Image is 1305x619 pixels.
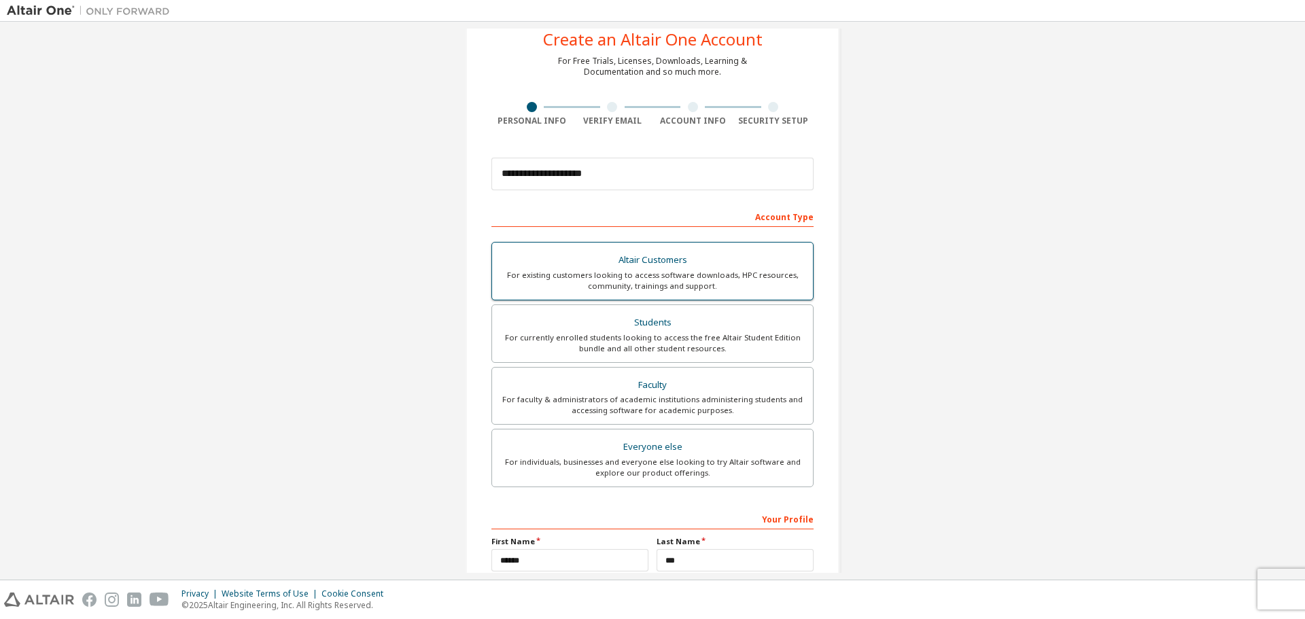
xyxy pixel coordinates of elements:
div: Everyone else [500,438,805,457]
div: For faculty & administrators of academic institutions administering students and accessing softwa... [500,394,805,416]
div: Students [500,313,805,332]
div: Altair Customers [500,251,805,270]
img: altair_logo.svg [4,593,74,607]
div: Account Type [491,205,814,227]
div: Faculty [500,376,805,395]
img: linkedin.svg [127,593,141,607]
div: For Free Trials, Licenses, Downloads, Learning & Documentation and so much more. [558,56,747,77]
label: Last Name [657,536,814,547]
div: Your Profile [491,508,814,529]
p: © 2025 Altair Engineering, Inc. All Rights Reserved. [181,599,391,611]
img: instagram.svg [105,593,119,607]
div: For existing customers looking to access software downloads, HPC resources, community, trainings ... [500,270,805,291]
div: Security Setup [733,116,814,126]
div: Privacy [181,588,222,599]
div: Website Terms of Use [222,588,321,599]
label: First Name [491,536,648,547]
img: youtube.svg [150,593,169,607]
img: facebook.svg [82,593,97,607]
div: Verify Email [572,116,653,126]
div: For currently enrolled students looking to access the free Altair Student Edition bundle and all ... [500,332,805,354]
div: For individuals, businesses and everyone else looking to try Altair software and explore our prod... [500,457,805,478]
img: Altair One [7,4,177,18]
div: Cookie Consent [321,588,391,599]
div: Personal Info [491,116,572,126]
div: Create an Altair One Account [543,31,763,48]
div: Account Info [652,116,733,126]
